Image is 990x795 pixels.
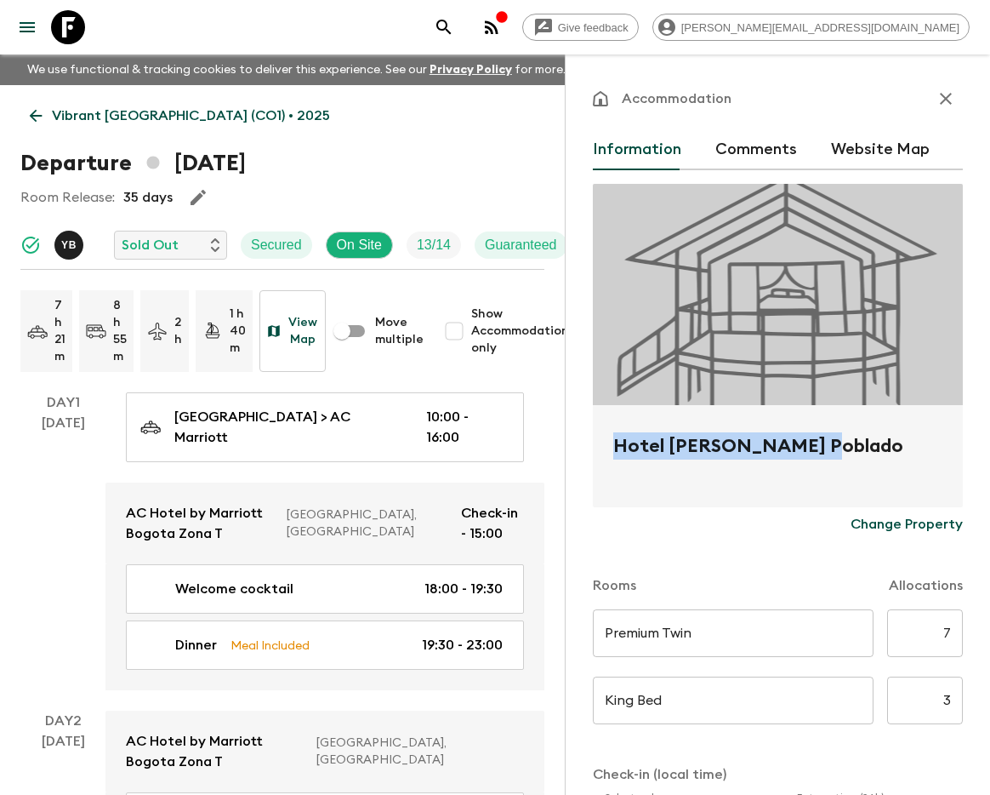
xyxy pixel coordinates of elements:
[126,731,303,772] p: AC Hotel by Marriott Bogota Zona T
[593,609,873,657] input: eg. Tent on a jeep
[407,232,461,259] div: Trip Fill
[175,635,217,655] p: Dinner
[430,64,512,76] a: Privacy Policy
[20,392,105,413] p: Day 1
[251,235,302,255] p: Secured
[52,106,330,126] p: Vibrant [GEOGRAPHIC_DATA] (CO1) • 2025
[471,306,569,357] span: Show Accommodation only
[593,677,873,724] input: eg. Double superior treehouse
[672,21,969,34] span: [PERSON_NAME][EMAIL_ADDRESS][DOMAIN_NAME]
[20,99,339,133] a: Vibrant [GEOGRAPHIC_DATA] (CO1) • 2025
[126,621,524,670] a: DinnerMeal Included19:30 - 23:00
[126,392,524,462] a: [GEOGRAPHIC_DATA] > AC Marriott10:00 - 16:00
[889,575,963,596] p: Allocations
[831,129,930,170] button: Website Map
[61,238,77,252] p: Y B
[174,314,182,348] p: 2 h
[230,636,310,655] p: Meal Included
[326,232,393,259] div: On Site
[422,635,503,655] p: 19:30 - 23:00
[485,235,557,255] p: Guaranteed
[241,232,312,259] div: Secured
[549,21,638,34] span: Give feedback
[715,129,797,170] button: Comments
[427,10,461,44] button: search adventures
[424,579,503,599] p: 18:00 - 19:30
[593,129,681,170] button: Information
[337,235,382,255] p: On Site
[259,290,326,372] button: View Map
[42,413,85,690] div: [DATE]
[126,564,524,614] a: Welcome cocktail18:00 - 19:30
[426,407,503,448] p: 10:00 - 16:00
[113,297,127,365] p: 8 h 55 m
[593,575,636,596] p: Rooms
[593,764,963,785] p: Check-in (local time)
[126,503,273,544] p: AC Hotel by Marriott Bogota Zona T
[613,432,942,487] h2: Hotel [PERSON_NAME] Poblado
[652,14,970,41] div: [PERSON_NAME][EMAIL_ADDRESS][DOMAIN_NAME]
[851,507,963,541] button: Change Property
[10,10,44,44] button: menu
[375,314,424,348] span: Move multiple
[122,235,179,255] p: Sold Out
[105,711,544,792] a: AC Hotel by Marriott Bogota Zona T[GEOGRAPHIC_DATA], [GEOGRAPHIC_DATA]
[851,514,963,535] p: Change Property
[54,236,87,249] span: Yohan Bayona
[54,231,87,260] button: YB
[622,89,731,109] p: Accommodation
[316,735,510,769] p: [GEOGRAPHIC_DATA], [GEOGRAPHIC_DATA]
[461,503,524,544] p: Check-in - 15:00
[175,579,293,599] p: Welcome cocktail
[287,506,447,540] p: [GEOGRAPHIC_DATA], [GEOGRAPHIC_DATA]
[54,297,65,365] p: 7 h 21 m
[174,407,399,448] p: [GEOGRAPHIC_DATA] > AC Marriott
[522,14,639,41] a: Give feedback
[230,306,246,357] p: 1 h 40 m
[20,146,246,180] h1: Departure [DATE]
[20,54,572,85] p: We use functional & tracking cookies to deliver this experience. See our for more.
[105,483,544,564] a: AC Hotel by Marriott Bogota Zona T[GEOGRAPHIC_DATA], [GEOGRAPHIC_DATA]Check-in - 15:00
[417,235,451,255] p: 13 / 14
[20,711,105,731] p: Day 2
[593,184,963,405] div: Photo of Hotel Faranda Poblado
[123,187,173,208] p: 35 days
[20,235,41,255] svg: Synced Successfully
[20,187,115,208] p: Room Release:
